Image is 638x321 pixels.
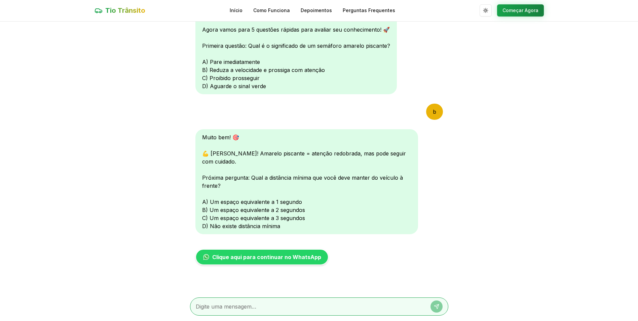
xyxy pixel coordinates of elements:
[195,5,397,94] div: A resposta correta é C - 60 km/h para via arterial sem sinalização. Agora vamos para 5 questões r...
[230,7,242,14] a: Início
[212,253,321,261] span: Clique aqui para continuar no WhatsApp
[426,104,443,120] div: b
[105,6,145,15] span: Tio Trânsito
[195,249,329,265] a: Clique aqui para continuar no WhatsApp
[195,129,418,234] div: Muito bem! 🎯 💪 [PERSON_NAME]! Amarelo piscante = atenção redobrada, mas pode seguir com cuidado. ...
[497,4,544,16] button: Começar Agora
[253,7,290,14] a: Como Funciona
[301,7,332,14] a: Depoimentos
[95,6,145,15] a: Tio Trânsito
[343,7,395,14] a: Perguntas Frequentes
